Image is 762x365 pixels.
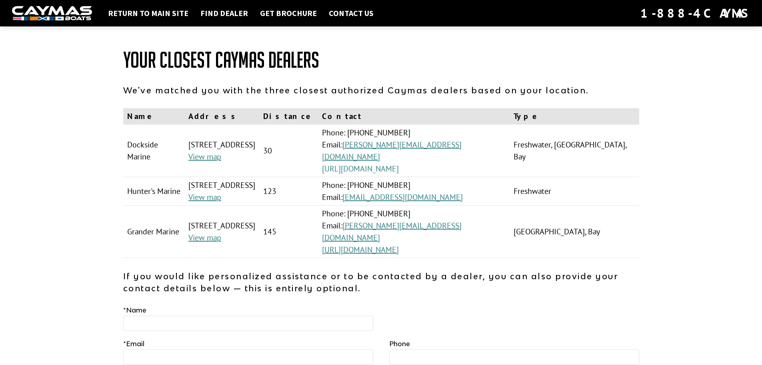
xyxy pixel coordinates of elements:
[123,305,146,315] label: Name
[184,125,259,177] td: [STREET_ADDRESS]
[123,48,639,72] h1: Your Closest Caymas Dealers
[256,8,321,18] a: Get Brochure
[188,192,221,202] a: View map
[123,108,185,125] th: Name
[12,6,92,21] img: white-logo-c9c8dbefe5ff5ceceb0f0178aa75bf4bb51f6bca0971e226c86eb53dfe498488.png
[259,177,318,206] td: 123
[325,8,378,18] a: Contact Us
[184,206,259,258] td: [STREET_ADDRESS]
[322,220,462,243] a: [PERSON_NAME][EMAIL_ADDRESS][DOMAIN_NAME]
[389,339,410,349] label: Phone
[259,206,318,258] td: 145
[318,125,510,177] td: Phone: [PHONE_NUMBER] Email:
[123,177,185,206] td: Hunter's Marine
[123,206,185,258] td: Grander Marine
[123,125,185,177] td: Dockside Marine
[318,108,510,125] th: Contact
[196,8,252,18] a: Find Dealer
[342,192,463,202] a: [EMAIL_ADDRESS][DOMAIN_NAME]
[322,163,399,174] a: [URL][DOMAIN_NAME]
[259,125,318,177] td: 30
[510,206,639,258] td: [GEOGRAPHIC_DATA], Bay
[104,8,192,18] a: Return to main site
[318,206,510,258] td: Phone: [PHONE_NUMBER] Email:
[123,84,639,96] p: We've matched you with the three closest authorized Caymas dealers based on your location.
[184,177,259,206] td: [STREET_ADDRESS]
[188,232,221,243] a: View map
[510,125,639,177] td: Freshwater, [GEOGRAPHIC_DATA], Bay
[318,177,510,206] td: Phone: [PHONE_NUMBER] Email:
[322,139,462,162] a: [PERSON_NAME][EMAIL_ADDRESS][DOMAIN_NAME]
[259,108,318,125] th: Distance
[123,270,639,294] p: If you would like personalized assistance or to be contacted by a dealer, you can also provide yo...
[184,108,259,125] th: Address
[510,108,639,125] th: Type
[188,151,221,162] a: View map
[322,244,399,255] a: [URL][DOMAIN_NAME]
[640,4,750,22] div: 1-888-4CAYMAS
[123,339,144,349] label: Email
[510,177,639,206] td: Freshwater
